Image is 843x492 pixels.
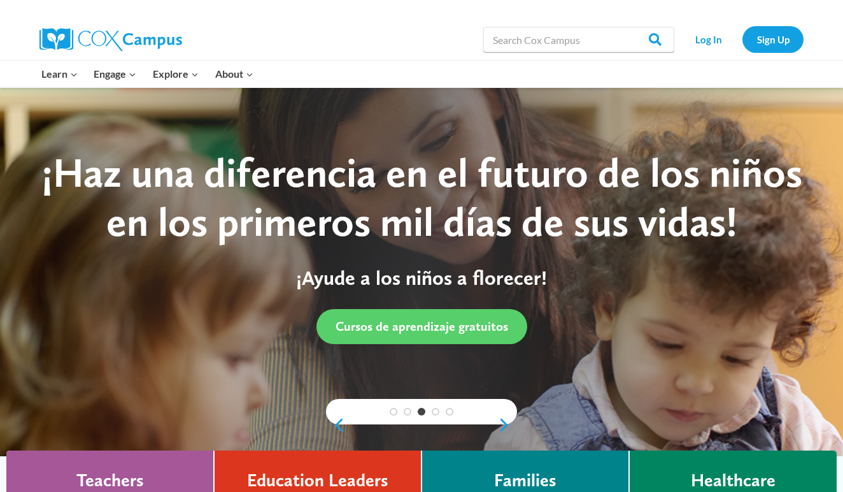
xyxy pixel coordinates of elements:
span: Cursos de aprendizaje gratuitos [336,319,508,334]
a: 3 [418,408,425,416]
a: 2 [404,408,411,416]
a: 4 [432,408,439,416]
nav: Secondary Navigation [681,26,804,52]
p: ¡Ayude a los niños a florecer! [25,266,818,290]
span: Learn [41,66,78,82]
h4: Healthcare [691,470,776,491]
nav: Primary Navigation [33,61,261,87]
span: Explore [153,66,199,82]
a: previous [326,417,345,433]
h4: Families [494,470,556,491]
span: About [215,66,253,82]
a: Sign Up [742,26,804,52]
a: Log In [681,26,736,52]
a: next [498,417,517,433]
a: 5 [446,408,453,416]
a: Cursos de aprendizaje gratuitos [316,309,527,344]
input: Search Cox Campus [483,27,674,52]
span: Engage [94,66,136,82]
img: Cox Campus [39,28,182,51]
h4: Education Leaders [247,470,388,491]
h4: Teachers [76,470,144,491]
a: 1 [390,408,397,416]
div: ¡Haz una diferencia en el futuro de los niños en los primeros mil días de sus vidas! [25,148,818,247]
div: content slider buttons [326,412,517,438]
